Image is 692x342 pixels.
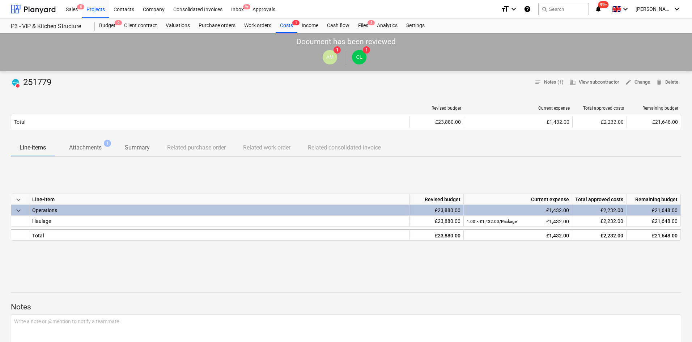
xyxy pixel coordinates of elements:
i: Knowledge base [524,5,531,13]
p: Total [14,118,25,126]
i: keyboard_arrow_down [509,5,518,13]
div: Budget [95,18,120,33]
a: Income [297,18,323,33]
button: Search [538,3,589,15]
div: Invoice has been synced with Xero and its status is currently DELETED [11,77,20,88]
div: £2,232.00 [572,229,627,240]
div: £1,432.00 [467,230,569,241]
span: 5 [368,20,375,25]
span: business [569,79,576,85]
div: £23,880.00 [409,116,464,128]
a: Files5 [354,18,373,33]
a: Settings [402,18,429,33]
div: Remaining budget [630,106,678,111]
button: View subcontractor [566,77,622,88]
span: Change [625,78,650,86]
span: delete [656,79,662,85]
span: keyboard_arrow_down [14,206,23,215]
div: Current expense [464,194,572,205]
div: £2,232.00 [572,116,627,128]
span: 1 [104,140,111,147]
span: Notes (1) [535,78,564,86]
span: CL [356,54,362,60]
a: Budget9 [95,18,120,33]
p: Attachments [69,143,102,152]
div: Callum Lewington [352,50,366,64]
small: 1.00 × £1,432.00 / Package [467,219,517,224]
div: Remaining budget [627,194,681,205]
div: Costs [276,18,297,33]
i: keyboard_arrow_down [672,5,681,13]
button: Delete [653,77,681,88]
span: 1 [292,20,300,25]
span: notes [535,79,541,85]
div: Revised budget [409,194,464,205]
div: £23,880.00 [409,229,464,240]
div: Revised budget [413,106,461,111]
p: Document has been reviewed [296,37,396,47]
span: edit [625,79,632,85]
div: 251779 [11,77,54,88]
span: 9 [115,20,122,25]
div: £1,432.00 [467,216,569,227]
div: P3 - VIP & Kitchen Structure [11,23,86,30]
i: format_size [501,5,509,13]
div: Aidan Munro [323,50,337,64]
a: Valuations [161,18,194,33]
p: Summary [125,143,150,152]
div: Total approved costs [572,194,627,205]
a: Client contract [120,18,161,33]
a: Cash flow [323,18,354,33]
div: Total [29,229,409,240]
span: keyboard_arrow_down [14,195,23,204]
span: 1 [334,46,341,54]
span: View subcontractor [569,78,619,86]
i: notifications [595,5,602,13]
span: 99+ [598,1,609,8]
span: 1 [363,46,370,54]
span: AM [326,54,334,60]
div: £21,648.00 [627,229,681,240]
a: Purchase orders [194,18,240,33]
a: Costs1 [276,18,297,33]
span: Haulage [32,218,51,224]
span: £2,232.00 [600,218,623,224]
iframe: Chat Widget [656,307,692,342]
span: 9+ [243,4,250,9]
div: Line-item [29,194,409,205]
div: £23,880.00 [409,216,464,227]
span: £21,648.00 [652,119,678,125]
button: Change [622,77,653,88]
p: Line-items [20,143,46,152]
span: Delete [656,78,678,86]
p: Notes [11,302,681,312]
div: Operations [32,205,406,215]
span: [PERSON_NAME] [636,6,672,12]
button: Notes (1) [532,77,566,88]
div: £2,232.00 [572,205,627,216]
div: £23,880.00 [409,205,464,216]
img: xero.svg [12,79,19,86]
div: £1,432.00 [467,119,569,125]
div: Total approved costs [576,106,624,111]
span: 5 [77,4,84,9]
a: Analytics [373,18,402,33]
a: Work orders [240,18,276,33]
span: £21,648.00 [652,218,678,224]
div: £1,432.00 [467,205,569,216]
i: keyboard_arrow_down [621,5,630,13]
span: search [542,6,547,12]
div: Current expense [467,106,570,111]
div: Files [354,18,373,33]
div: £21,648.00 [627,205,681,216]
